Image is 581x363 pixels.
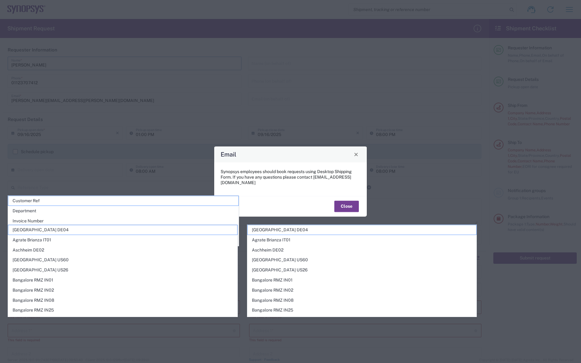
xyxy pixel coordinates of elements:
span: [GEOGRAPHIC_DATA] US60 [248,255,477,265]
span: [GEOGRAPHIC_DATA] US26 [8,265,237,275]
span: Bangalore RMZ IN25 [8,305,237,315]
span: [GEOGRAPHIC_DATA] DE04 [248,225,477,235]
span: [GEOGRAPHIC_DATA] DE04 [8,225,237,235]
span: Bangalore RMZ IN02 [248,285,477,295]
span: Bangalore RMZ IN33 [8,316,237,325]
span: Bangalore RMZ IN02 [8,285,237,295]
span: Bangalore RMZ IN25 [248,305,477,315]
span: Agrate Brianza IT01 [8,235,237,245]
button: Close [334,201,359,212]
span: Bangalore RMZ IN08 [8,296,237,305]
span: Bangalore RMZ IN01 [248,275,477,285]
span: [GEOGRAPHIC_DATA] US26 [248,265,477,275]
span: [GEOGRAPHIC_DATA] US60 [8,255,237,265]
span: Department [8,206,238,216]
span: Bangalore RMZ IN33 [248,316,477,325]
button: Close [352,150,360,159]
h4: Email [221,150,236,159]
p: Synopsys employees should book requests using Desktop Shipping Form. If you have any questions pl... [221,169,360,185]
span: Bangalore RMZ IN08 [248,296,477,305]
span: Agrate Brianza IT01 [248,235,477,245]
span: Aschheim DE02 [8,245,237,255]
span: Customer Ref [8,196,238,206]
span: Invoice Number [8,216,238,226]
span: Aschheim DE02 [248,245,477,255]
span: Bangalore RMZ IN01 [8,275,237,285]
